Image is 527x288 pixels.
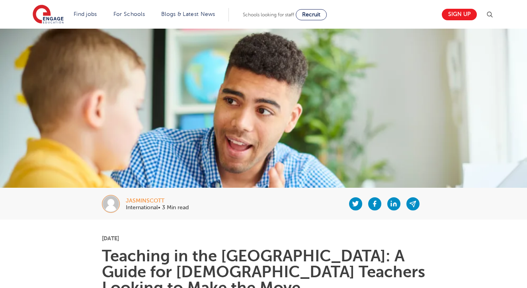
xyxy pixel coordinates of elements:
[243,12,294,18] span: Schools looking for staff
[126,198,189,204] div: jasminscott
[302,12,320,18] span: Recruit
[161,11,215,17] a: Blogs & Latest News
[33,5,64,25] img: Engage Education
[102,235,426,241] p: [DATE]
[113,11,145,17] a: For Schools
[296,9,327,20] a: Recruit
[74,11,97,17] a: Find jobs
[126,205,189,210] p: International• 3 Min read
[442,9,477,20] a: Sign up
